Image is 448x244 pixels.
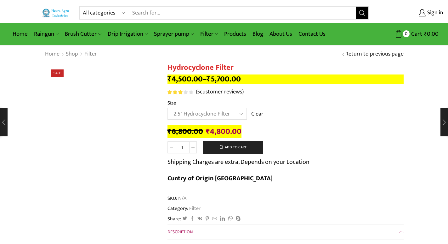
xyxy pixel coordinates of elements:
[207,73,241,86] bdi: 5,700.00
[167,90,194,94] span: 5
[167,224,404,240] a: Description
[175,141,189,153] input: Product quantity
[84,50,97,58] a: Filter
[196,88,244,96] a: (5customer reviews)
[129,7,355,19] input: Search for...
[378,7,443,19] a: Sign in
[167,228,193,235] span: Description
[206,125,210,138] span: ₹
[410,30,422,38] span: Cart
[167,73,203,86] bdi: 4,500.00
[188,204,201,212] a: Filter
[9,27,31,41] a: Home
[167,99,176,107] label: Size
[207,73,211,86] span: ₹
[45,50,97,58] nav: Breadcrumb
[51,69,64,77] span: Sale
[167,74,404,84] p: –
[65,50,78,58] a: Shop
[167,205,201,212] span: Category:
[167,157,309,167] p: Shipping Charges are extra, Depends on your Location
[151,27,197,41] a: Sprayer pump
[375,28,439,40] a: 0 Cart ₹0.00
[266,27,295,41] a: About Us
[424,29,439,39] bdi: 0.00
[167,90,184,94] span: Rated out of 5 based on customer ratings
[105,27,151,41] a: Drip Irrigation
[167,173,273,184] b: Cuntry of Origin [GEOGRAPHIC_DATA]
[221,27,249,41] a: Products
[424,29,427,39] span: ₹
[295,27,329,41] a: Contact Us
[167,90,193,94] div: Rated 3.20 out of 5
[249,27,266,41] a: Blog
[403,30,410,37] span: 0
[62,27,104,41] a: Brush Cutter
[167,73,172,86] span: ₹
[206,125,241,138] bdi: 4,800.00
[167,195,404,202] span: SKU:
[167,125,203,138] bdi: 6,800.00
[177,195,186,202] span: N/A
[356,7,368,19] button: Search button
[31,27,62,41] a: Raingun
[197,27,221,41] a: Filter
[45,50,60,58] a: Home
[426,9,443,17] span: Sign in
[197,87,200,97] span: 5
[345,50,404,58] a: Return to previous page
[167,63,404,72] h1: Hydrocyclone Filter
[251,110,264,118] a: Clear options
[203,141,263,154] button: Add to cart
[167,215,181,223] span: Share:
[167,125,172,138] span: ₹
